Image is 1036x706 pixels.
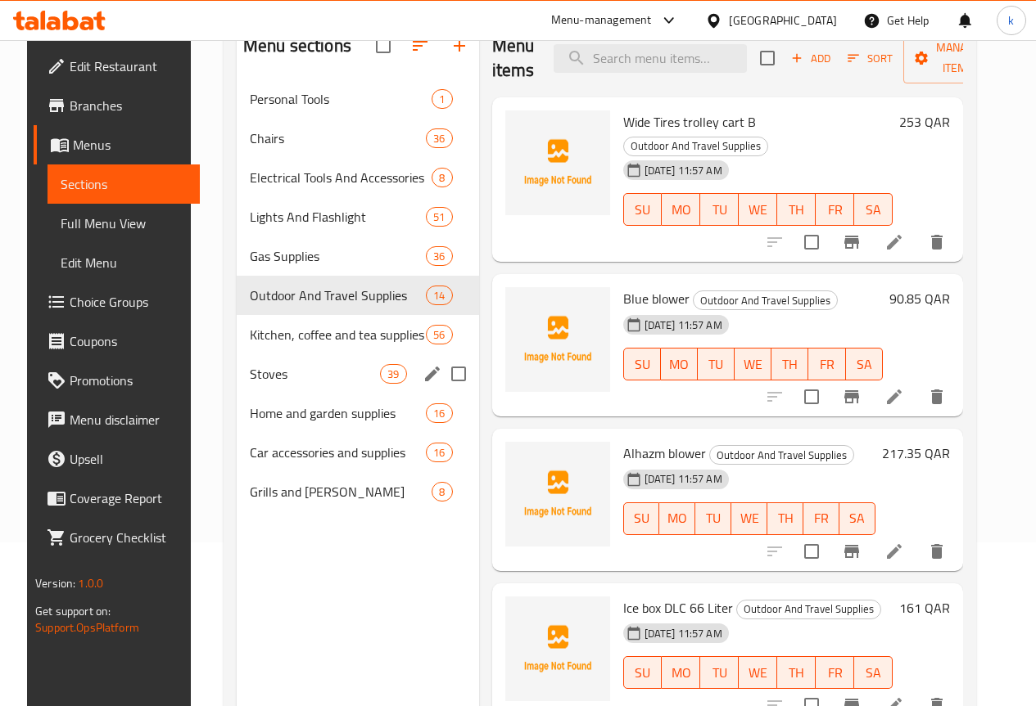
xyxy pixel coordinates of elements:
[250,482,432,501] div: Grills and brazier
[426,207,452,227] div: items
[237,315,479,354] div: Kitchen, coffee and tea supplies56
[70,292,187,312] span: Choice Groups
[638,163,729,178] span: [DATE] 11:57 AM
[70,488,187,508] span: Coverage Report
[707,198,732,222] span: TU
[846,348,883,380] button: SA
[237,119,479,158] div: Chairs36
[631,506,654,530] span: SU
[702,506,725,530] span: TU
[380,364,406,384] div: items
[623,596,733,620] span: Ice box DLC 66 Liter
[250,168,432,187] div: Electrical Tools And Accessories
[427,288,451,304] span: 14
[35,573,75,594] span: Version:
[694,291,837,310] span: Outdoor And Travel Supplies
[884,232,904,252] a: Edit menu item
[668,661,694,685] span: MO
[432,482,452,501] div: items
[631,353,654,376] span: SU
[816,193,854,226] button: FR
[784,198,809,222] span: TH
[426,443,452,462] div: items
[662,193,700,226] button: MO
[426,246,452,266] div: items
[777,656,816,689] button: TH
[426,128,452,148] div: items
[426,286,452,305] div: items
[638,471,729,487] span: [DATE] 11:57 AM
[736,600,881,619] div: Outdoor And Travel Supplies
[250,128,426,148] span: Chairs
[709,445,854,465] div: Outdoor And Travel Supplies
[738,506,761,530] span: WE
[35,617,139,638] a: Support.OpsPlatform
[884,387,904,407] a: Edit menu item
[916,38,1000,79] span: Manage items
[739,656,777,689] button: WE
[440,26,479,65] button: Add section
[623,137,768,156] div: Outdoor And Travel Supplies
[666,506,689,530] span: MO
[731,502,767,535] button: WE
[623,502,660,535] button: SU
[250,207,426,227] div: Lights And Flashlight
[250,443,426,462] span: Car accessories and supplies
[243,34,351,58] h2: Menu sections
[854,193,893,226] button: SA
[34,479,200,518] a: Coverage Report
[427,209,451,225] span: 51
[624,137,767,155] span: Outdoor And Travel Supplies
[884,542,904,561] a: Edit menu item
[832,377,871,416] button: Branch-specific-item
[844,46,897,71] button: Sort
[700,193,739,226] button: TU
[700,656,739,689] button: TU
[810,506,833,530] span: FR
[739,193,777,226] button: WE
[237,276,479,315] div: Outdoor And Travel Supplies14
[837,46,903,71] span: Sort items
[785,46,837,71] span: Add item
[35,600,111,622] span: Get support on:
[778,353,802,376] span: TH
[815,353,839,376] span: FR
[861,198,886,222] span: SA
[70,96,187,115] span: Branches
[250,364,380,384] span: Stoves
[822,198,848,222] span: FR
[427,406,451,421] span: 16
[899,596,950,619] h6: 161 QAR
[839,502,875,535] button: SA
[250,403,426,423] span: Home and garden supplies
[623,193,663,226] button: SU
[250,89,432,109] div: Personal Tools
[492,34,535,83] h2: Menu items
[426,403,452,423] div: items
[34,86,200,125] a: Branches
[789,49,833,68] span: Add
[623,656,663,689] button: SU
[638,317,729,333] span: [DATE] 11:57 AM
[237,158,479,197] div: Electrical Tools And Accessories8
[917,532,957,571] button: delete
[237,433,479,472] div: Car accessories and supplies16
[34,361,200,400] a: Promotions
[427,327,451,343] span: 56
[710,446,853,465] span: Outdoor And Travel Supplies
[34,125,200,164] a: Menus
[432,484,451,500] span: 8
[668,198,694,222] span: MO
[237,73,479,518] nav: Menu sections
[34,47,200,86] a: Edit Restaurant
[899,110,950,133] h6: 253 QAR
[420,362,445,386] button: edit
[745,661,771,685] span: WE
[854,656,893,689] button: SA
[61,174,187,194] span: Sections
[505,110,610,215] img: Wide Tires trolley cart B
[698,348,735,380] button: TU
[767,502,803,535] button: TH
